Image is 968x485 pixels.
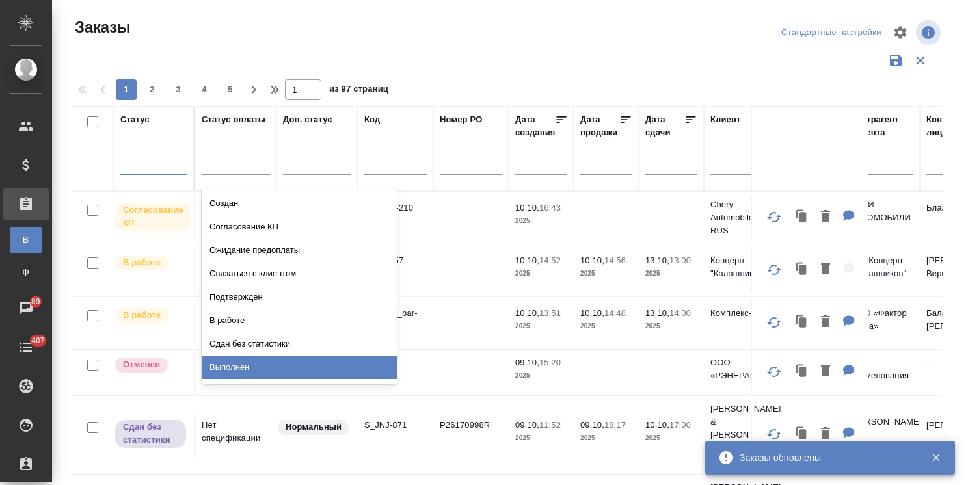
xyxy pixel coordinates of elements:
[922,452,949,464] button: Закрыть
[814,421,837,447] button: Удалить
[114,254,187,272] div: Выставляет ПМ после принятия заказа от КМа
[16,233,36,246] span: В
[710,402,773,467] p: [PERSON_NAME] & [PERSON_NAME] Medical, [GEOGRAPHIC_DATA]
[837,203,861,230] button: Для КМ: 1 ЗПК к скану нужен скан
[202,239,397,262] div: Ожидание предоплаты
[883,48,908,73] button: Сохранить фильтры
[759,419,790,450] button: Обновить
[645,420,669,430] p: 10.10,
[123,203,183,229] p: Согласование КП
[515,432,567,445] p: 2025
[710,307,773,320] p: Комплекс-Бар
[10,227,42,253] a: В
[3,331,49,363] a: 407
[790,358,814,385] button: Клонировать
[515,308,539,318] p: 10.10,
[195,195,276,241] td: Нет спецификации
[123,309,161,322] p: В работе
[283,113,332,126] div: Доп. статус
[220,83,241,96] span: 5
[123,421,178,447] p: Сдан без статистики
[515,113,555,139] div: Дата создания
[814,309,837,335] button: Удалить
[837,421,861,447] button: Для КМ: 1 НЗП к скану + 1 НЗК + sig Требования к sig в Certify
[16,266,36,279] span: Ф
[220,79,241,100] button: 5
[851,307,913,333] p: ООО «Фактор Вкуса»
[759,356,790,387] button: Обновить
[123,358,160,371] p: Отменен
[645,113,684,139] div: Дата сдачи
[364,419,427,432] p: S_JNJ-871
[195,350,276,395] td: Нет спецификации
[580,256,604,265] p: 10.10,
[515,215,567,228] p: 2025
[604,256,626,265] p: 14:56
[790,309,814,335] button: Клонировать
[515,203,539,213] p: 10.10,
[168,79,189,100] button: 3
[645,267,697,280] p: 2025
[710,113,740,126] div: Клиент
[580,420,604,430] p: 09.10,
[814,358,837,385] button: Удалить
[195,248,276,293] td: Нет спецификации
[202,309,397,332] div: В работе
[645,256,669,265] p: 13.10,
[329,81,388,100] span: из 97 страниц
[759,202,790,233] button: Обновить
[851,356,913,382] p: Без наименования
[114,307,187,324] div: Выставляет ПМ после принятия заказа от КМа
[364,113,380,126] div: Код
[202,192,397,215] div: Создан
[515,267,567,280] p: 2025
[194,83,215,96] span: 4
[669,308,691,318] p: 14:00
[740,451,911,464] div: Заказы обновлены
[539,203,561,213] p: 16:43
[195,300,276,346] td: Нет спецификации
[433,412,509,458] td: P26170998R
[604,420,626,430] p: 18:17
[194,79,215,100] button: 4
[10,259,42,285] a: Ф
[851,113,913,139] div: Контрагент клиента
[580,320,632,333] p: 2025
[142,83,163,96] span: 2
[759,254,790,285] button: Обновить
[580,432,632,445] p: 2025
[539,420,561,430] p: 11:52
[790,421,814,447] button: Клонировать
[202,379,397,402] div: Завершен
[539,256,561,265] p: 14:52
[759,307,790,338] button: Обновить
[515,420,539,430] p: 09.10,
[202,285,397,309] div: Подтвержден
[515,369,567,382] p: 2025
[515,358,539,367] p: 09.10,
[916,20,943,45] span: Посмотреть информацию
[23,295,48,308] span: 89
[778,23,885,43] div: split button
[645,432,697,445] p: 2025
[286,421,342,434] p: Нормальный
[645,308,669,318] p: 13.10,
[814,203,837,230] button: Удалить
[580,308,604,318] p: 10.10,
[710,254,773,280] p: Концерн "Калашников"
[202,332,397,356] div: Сдан без статистики
[440,113,482,126] div: Номер PO
[195,412,276,458] td: Нет спецификации
[710,198,773,237] p: Chery Automobile RUS
[790,203,814,230] button: Клонировать
[202,113,265,126] div: Статус оплаты
[539,308,561,318] p: 13:51
[851,254,913,280] p: АО "Концерн "Калашников"
[851,198,913,237] p: ЧЕРИ АВТОМОБИЛИ РУС
[908,48,933,73] button: Сбросить фильтры
[120,113,150,126] div: Статус
[814,256,837,283] button: Удалить
[539,358,561,367] p: 15:20
[515,320,567,333] p: 2025
[604,308,626,318] p: 14:48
